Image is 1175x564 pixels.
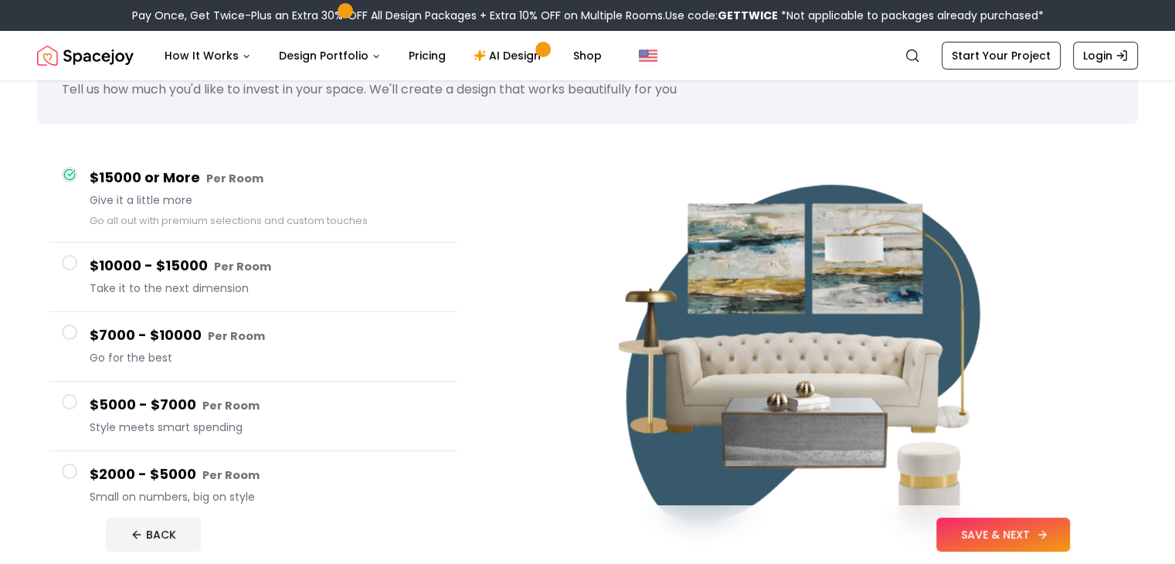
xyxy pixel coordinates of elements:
span: Take it to the next dimension [90,280,445,296]
nav: Main [152,40,614,71]
nav: Global [37,31,1138,80]
div: Pay Once, Get Twice-Plus an Extra 30% OFF All Design Packages + Extra 10% OFF on Multiple Rooms. [132,8,1044,23]
h4: $5000 - $7000 [90,394,445,416]
h4: $7000 - $10000 [90,324,445,347]
small: Per Room [206,171,263,186]
img: Spacejoy Logo [37,40,134,71]
button: $10000 - $15000 Per RoomTake it to the next dimension [49,243,457,312]
span: Use code: [665,8,778,23]
a: Pricing [396,40,458,71]
button: BACK [106,518,201,552]
a: AI Design [461,40,558,71]
button: SAVE & NEXT [936,518,1070,552]
img: United States [639,46,657,65]
span: *Not applicable to packages already purchased* [778,8,1044,23]
span: Small on numbers, big on style [90,489,445,505]
span: Give it a little more [90,192,445,208]
button: $15000 or More Per RoomGive it a little moreGo all out with premium selections and custom touches [49,155,457,243]
h4: $2000 - $5000 [90,464,445,486]
button: $7000 - $10000 Per RoomGo for the best [49,312,457,382]
button: $5000 - $7000 Per RoomStyle meets smart spending [49,382,457,451]
small: Per Room [202,467,260,483]
b: GETTWICE [718,8,778,23]
a: Shop [561,40,614,71]
p: Tell us how much you'd like to invest in your space. We'll create a design that works beautifully... [62,80,1113,99]
button: $2000 - $5000 Per RoomSmall on numbers, big on style [49,451,457,520]
small: Per Room [214,259,271,274]
small: Per Room [202,398,260,413]
small: Go all out with premium selections and custom touches [90,214,368,227]
h4: $10000 - $15000 [90,255,445,277]
span: Go for the best [90,350,445,365]
a: Spacejoy [37,40,134,71]
button: Design Portfolio [267,40,393,71]
span: Style meets smart spending [90,420,445,435]
a: Start Your Project [942,42,1061,70]
h4: $15000 or More [90,167,445,189]
small: Per Room [208,328,265,344]
a: Login [1073,42,1138,70]
button: How It Works [152,40,263,71]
